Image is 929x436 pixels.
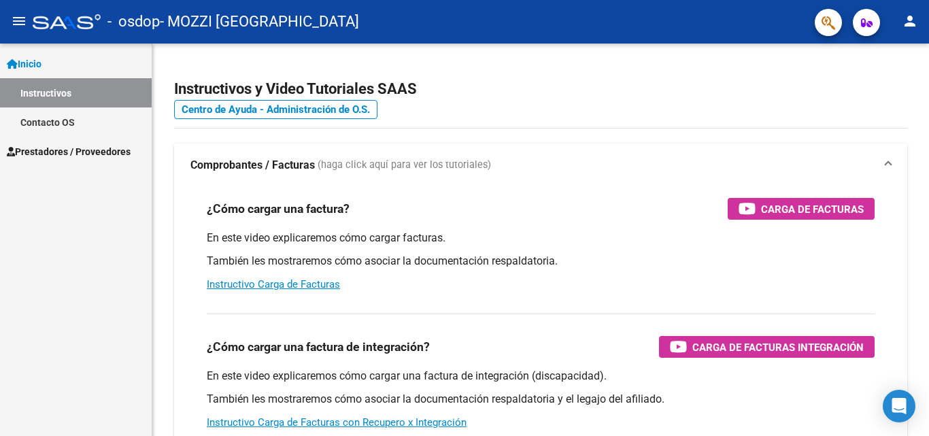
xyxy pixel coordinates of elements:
[207,199,350,218] h3: ¿Cómo cargar una factura?
[174,76,907,102] h2: Instructivos y Video Tutoriales SAAS
[692,339,864,356] span: Carga de Facturas Integración
[207,278,340,290] a: Instructivo Carga de Facturas
[659,336,875,358] button: Carga de Facturas Integración
[207,254,875,269] p: También les mostraremos cómo asociar la documentación respaldatoria.
[318,158,491,173] span: (haga click aquí para ver los tutoriales)
[902,13,918,29] mat-icon: person
[160,7,359,37] span: - MOZZI [GEOGRAPHIC_DATA]
[761,201,864,218] span: Carga de Facturas
[174,100,377,119] a: Centro de Ayuda - Administración de O.S.
[207,231,875,246] p: En este video explicaremos cómo cargar facturas.
[11,13,27,29] mat-icon: menu
[7,56,41,71] span: Inicio
[107,7,160,37] span: - osdop
[883,390,915,422] div: Open Intercom Messenger
[728,198,875,220] button: Carga de Facturas
[207,337,430,356] h3: ¿Cómo cargar una factura de integración?
[174,144,907,187] mat-expansion-panel-header: Comprobantes / Facturas (haga click aquí para ver los tutoriales)
[207,392,875,407] p: También les mostraremos cómo asociar la documentación respaldatoria y el legajo del afiliado.
[207,416,467,429] a: Instructivo Carga de Facturas con Recupero x Integración
[207,369,875,384] p: En este video explicaremos cómo cargar una factura de integración (discapacidad).
[7,144,131,159] span: Prestadores / Proveedores
[190,158,315,173] strong: Comprobantes / Facturas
